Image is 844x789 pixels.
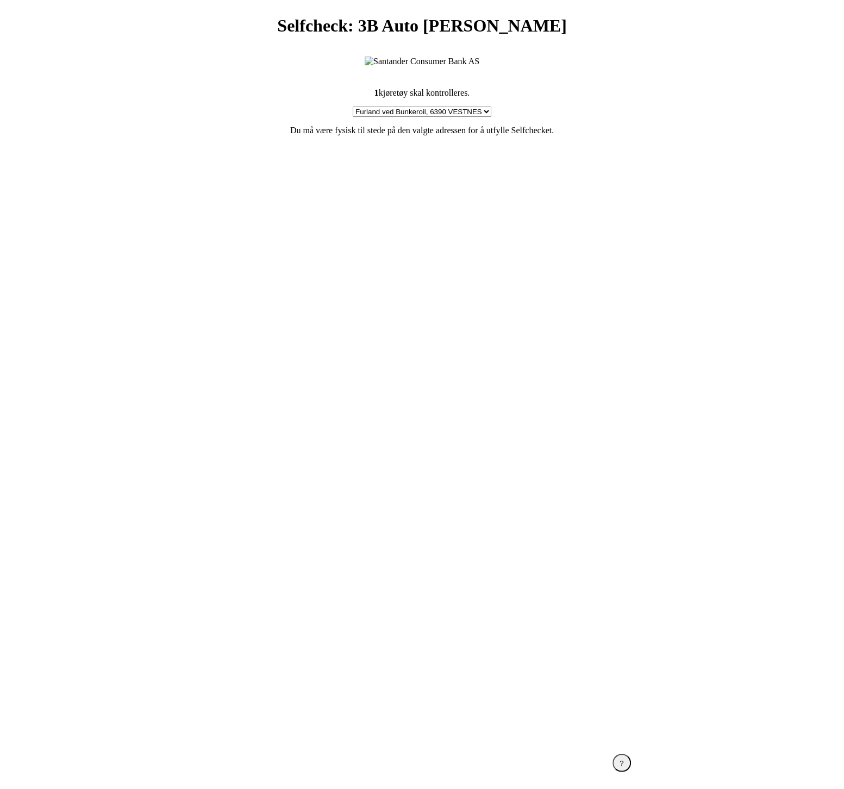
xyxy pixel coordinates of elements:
[277,16,566,36] h1: Selfcheck: 3B Auto [PERSON_NAME]
[365,57,479,66] img: Santander Consumer Bank AS
[218,88,627,98] div: kjøretøy skal kontrolleres.
[612,754,630,772] button: ?
[617,759,626,767] div: ?
[218,126,627,135] p: Du må være fysisk til stede på den valgte adressen for å utfylle Selfchecket.
[374,88,379,97] strong: 1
